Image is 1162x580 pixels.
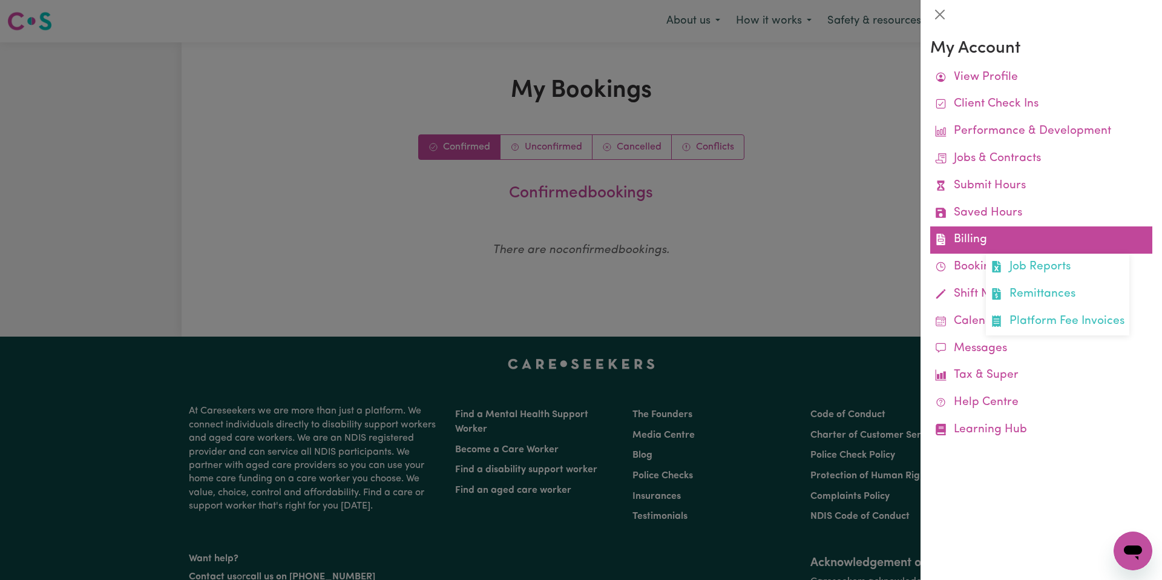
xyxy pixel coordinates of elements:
[930,308,1152,335] a: Calendar
[930,5,950,24] button: Close
[930,417,1152,444] a: Learning Hub
[930,39,1152,59] h3: My Account
[930,200,1152,227] a: Saved Hours
[930,145,1152,173] a: Jobs & Contracts
[930,64,1152,91] a: View Profile
[930,335,1152,363] a: Messages
[930,362,1152,389] a: Tax & Super
[930,173,1152,200] a: Submit Hours
[986,281,1129,308] a: Remittances
[930,118,1152,145] a: Performance & Development
[930,226,1152,254] a: BillingJob ReportsRemittancesPlatform Fee Invoices
[930,389,1152,417] a: Help Centre
[930,281,1152,308] a: Shift Notes
[986,254,1129,281] a: Job Reports
[930,254,1152,281] a: Bookings
[930,91,1152,118] a: Client Check Ins
[1114,532,1152,570] iframe: Button to launch messaging window, conversation in progress
[986,308,1129,335] a: Platform Fee Invoices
